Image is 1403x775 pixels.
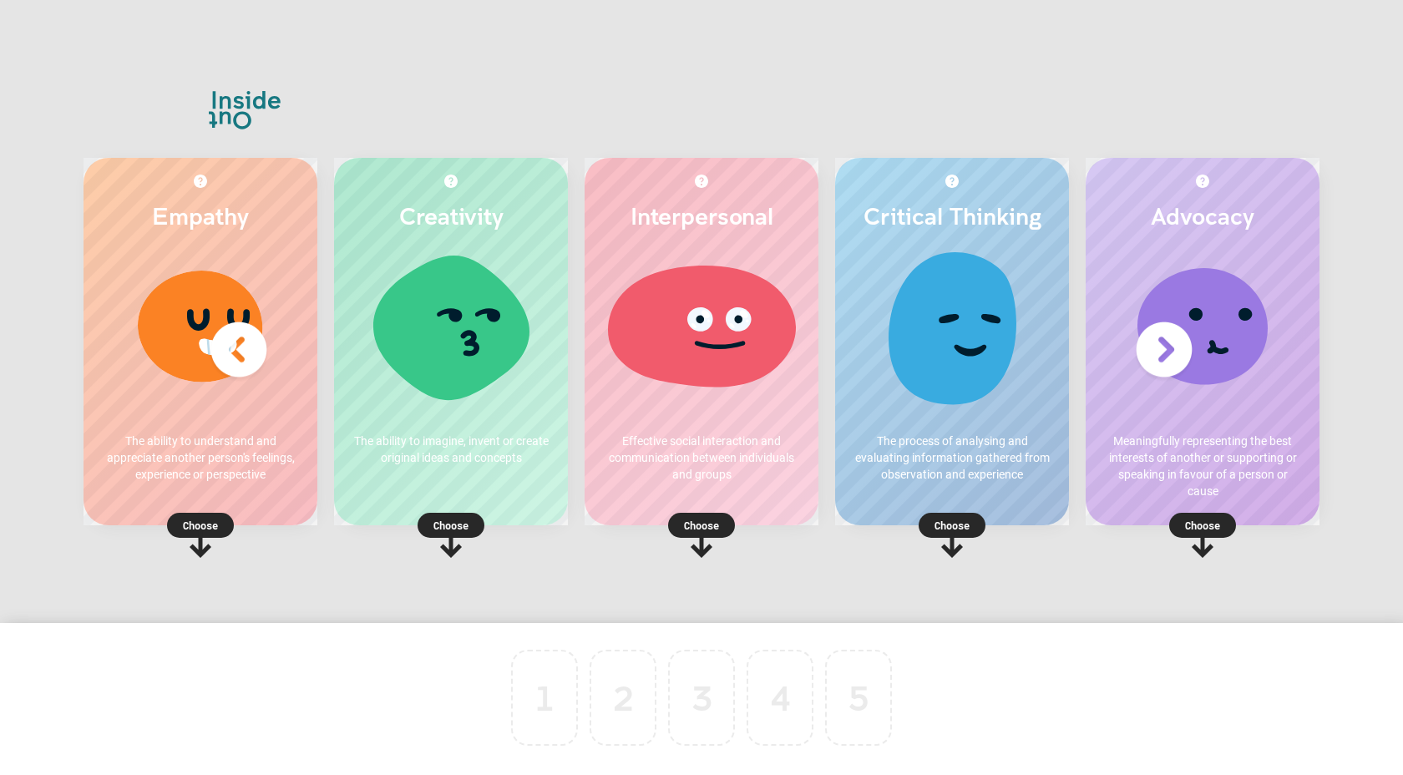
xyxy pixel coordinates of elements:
[84,517,317,534] p: Choose
[1131,317,1198,383] img: Next
[585,517,818,534] p: Choose
[1196,175,1209,188] img: More about Advocacy
[601,433,802,483] p: Effective social interaction and communication between individuals and groups
[351,201,551,230] h2: Creativity
[835,517,1069,534] p: Choose
[945,175,959,188] img: More about Critical Thinking
[205,317,272,383] img: Previous
[852,201,1052,230] h2: Critical Thinking
[444,175,458,188] img: More about Creativity
[852,433,1052,483] p: The process of analysing and evaluating information gathered from observation and experience
[351,433,551,466] p: The ability to imagine, invent or create original ideas and concepts
[194,175,207,188] img: More about Empathy
[100,201,301,230] h2: Empathy
[1086,517,1319,534] p: Choose
[334,517,568,534] p: Choose
[100,433,301,483] p: The ability to understand and appreciate another person's feelings, experience or perspective
[695,175,708,188] img: More about Interpersonal
[1102,201,1303,230] h2: Advocacy
[1102,433,1303,499] p: Meaningfully representing the best interests of another or supporting or speaking in favour of a ...
[601,201,802,230] h2: Interpersonal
